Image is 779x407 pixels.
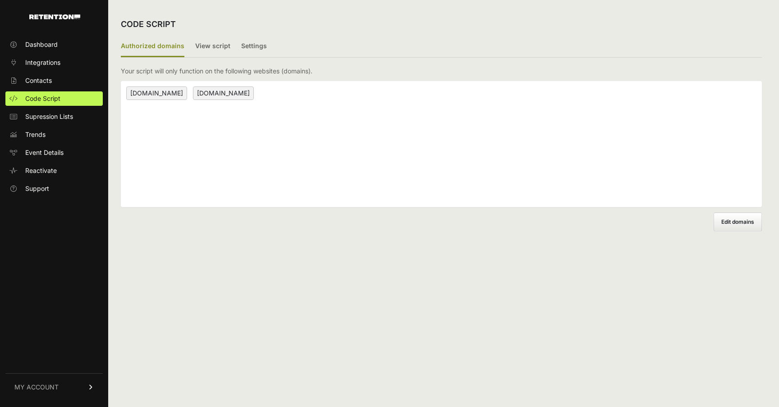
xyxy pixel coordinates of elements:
[241,36,267,57] label: Settings
[121,67,312,76] p: Your script will only function on the following websites (domains).
[5,37,103,52] a: Dashboard
[121,18,176,31] h2: CODE SCRIPT
[5,127,103,142] a: Trends
[29,14,80,19] img: Retention.com
[5,373,103,401] a: MY ACCOUNT
[25,148,64,157] span: Event Details
[5,145,103,160] a: Event Details
[5,73,103,88] a: Contacts
[25,40,58,49] span: Dashboard
[5,91,103,106] a: Code Script
[25,94,60,103] span: Code Script
[25,76,52,85] span: Contacts
[25,112,73,121] span: Supression Lists
[25,58,60,67] span: Integrations
[5,109,103,124] a: Supression Lists
[5,55,103,70] a: Integrations
[14,383,59,392] span: MY ACCOUNT
[193,86,254,100] span: [DOMAIN_NAME]
[5,163,103,178] a: Reactivate
[25,184,49,193] span: Support
[25,166,57,175] span: Reactivate
[195,36,230,57] label: View script
[25,130,46,139] span: Trends
[5,181,103,196] a: Support
[121,36,184,57] label: Authorized domains
[721,218,754,225] span: Edit domains
[126,86,187,100] span: [DOMAIN_NAME]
